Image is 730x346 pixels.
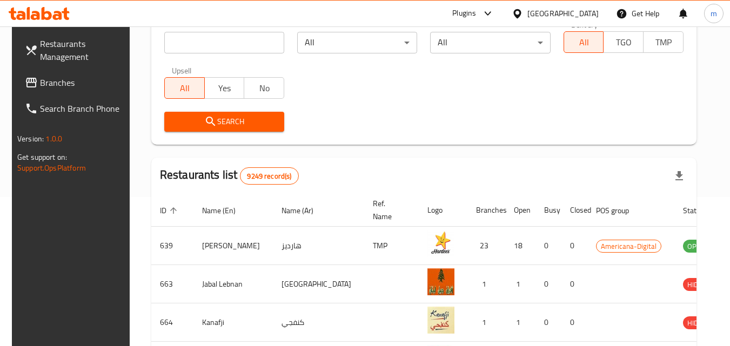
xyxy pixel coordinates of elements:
[193,303,273,342] td: Kanafji
[172,66,192,74] label: Upsell
[151,265,193,303] td: 663
[364,227,419,265] td: TMP
[711,8,717,19] span: m
[561,303,587,342] td: 0
[683,278,715,291] div: HIDDEN
[204,77,245,99] button: Yes
[160,167,299,185] h2: Restaurants list
[45,132,62,146] span: 1.0.0
[527,8,599,19] div: [GEOGRAPHIC_DATA]
[16,31,134,70] a: Restaurants Management
[568,35,600,50] span: All
[430,32,550,53] div: All
[564,31,604,53] button: All
[452,7,476,20] div: Plugins
[273,227,364,265] td: هارديز
[240,171,298,181] span: 9249 record(s)
[535,303,561,342] td: 0
[173,115,276,128] span: Search
[608,35,639,50] span: TGO
[467,227,505,265] td: 23
[535,227,561,265] td: 0
[683,279,715,291] span: HIDDEN
[505,265,535,303] td: 1
[571,21,598,28] label: Delivery
[16,96,134,121] a: Search Branch Phone
[603,31,644,53] button: TGO
[202,204,250,217] span: Name (En)
[151,303,193,342] td: 664
[505,194,535,227] th: Open
[297,32,417,53] div: All
[40,76,125,89] span: Branches
[561,227,587,265] td: 0
[169,80,200,96] span: All
[17,132,44,146] span: Version:
[164,112,284,132] button: Search
[427,268,454,295] img: Jabal Lebnan
[16,70,134,96] a: Branches
[273,265,364,303] td: [GEOGRAPHIC_DATA]
[561,194,587,227] th: Closed
[427,230,454,257] img: Hardee's
[427,307,454,334] img: Kanafji
[151,227,193,265] td: 639
[535,194,561,227] th: Busy
[373,197,406,223] span: Ref. Name
[597,240,661,253] span: Americana-Digital
[17,161,86,175] a: Support.OpsPlatform
[683,240,709,253] span: OPEN
[596,204,643,217] span: POS group
[505,303,535,342] td: 1
[467,303,505,342] td: 1
[249,80,280,96] span: No
[643,31,684,53] button: TMP
[273,303,364,342] td: كنفجي
[467,194,505,227] th: Branches
[40,102,125,115] span: Search Branch Phone
[467,265,505,303] td: 1
[683,204,718,217] span: Status
[419,194,467,227] th: Logo
[193,265,273,303] td: Jabal Lebnan
[561,265,587,303] td: 0
[164,77,205,99] button: All
[282,204,327,217] span: Name (Ar)
[240,167,298,185] div: Total records count
[40,37,125,63] span: Restaurants Management
[648,35,679,50] span: TMP
[209,80,240,96] span: Yes
[244,77,284,99] button: No
[683,317,715,329] span: HIDDEN
[505,227,535,265] td: 18
[666,163,692,189] div: Export file
[17,150,67,164] span: Get support on:
[160,204,180,217] span: ID
[164,32,284,53] input: Search for restaurant name or ID..
[193,227,273,265] td: [PERSON_NAME]
[535,265,561,303] td: 0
